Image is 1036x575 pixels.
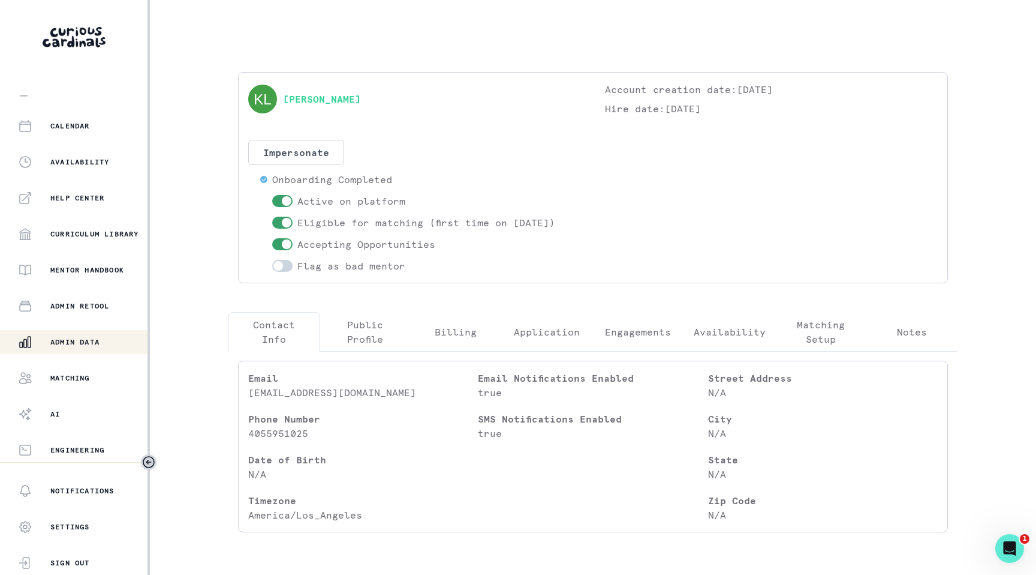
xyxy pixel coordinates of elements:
[605,82,938,97] p: Account creation date: [DATE]
[50,157,109,167] p: Availability
[478,371,707,385] p: Email Notifications Enabled
[50,301,109,311] p: Admin Retool
[708,385,938,400] p: N/A
[248,412,478,426] p: Phone Number
[248,508,478,522] p: America/Los_Angeles
[248,467,478,481] p: N/A
[605,325,671,339] p: Engagements
[50,121,90,131] p: Calendar
[694,325,766,339] p: Availability
[897,325,927,339] p: Notes
[330,318,400,346] p: Public Profile
[50,445,104,455] p: Engineering
[50,409,60,419] p: AI
[248,140,344,165] button: Impersonate
[50,373,90,383] p: Matching
[272,172,392,187] p: Onboarding Completed
[297,237,435,251] p: Accepting Opportunities
[248,453,478,467] p: Date of Birth
[1020,534,1029,544] span: 1
[248,85,277,113] img: svg
[50,229,139,239] p: Curriculum Library
[239,318,309,346] p: Contact Info
[297,259,405,273] p: Flag as bad mentor
[435,325,477,339] p: Billing
[478,412,707,426] p: SMS Notifications Enabled
[708,467,938,481] p: N/A
[141,454,156,470] button: Toggle sidebar
[708,412,938,426] p: City
[297,194,405,208] p: Active on platform
[786,318,857,346] p: Matching Setup
[248,371,478,385] p: Email
[605,101,938,116] p: Hire date: [DATE]
[50,265,124,275] p: Mentor Handbook
[248,385,478,400] p: [EMAIL_ADDRESS][DOMAIN_NAME]
[248,426,478,441] p: 4055951025
[708,508,938,522] p: N/A
[43,27,106,47] img: Curious Cardinals Logo
[478,426,707,441] p: true
[708,426,938,441] p: N/A
[283,92,361,106] a: [PERSON_NAME]
[514,325,580,339] p: Application
[708,371,938,385] p: Street Address
[297,215,555,230] p: Eligible for matching (first time on [DATE])
[50,486,115,496] p: Notifications
[478,385,707,400] p: true
[50,558,90,568] p: Sign Out
[708,493,938,508] p: Zip Code
[995,534,1024,563] iframe: Intercom live chat
[50,193,104,203] p: Help Center
[248,493,478,508] p: Timezone
[708,453,938,467] p: State
[50,522,90,532] p: Settings
[50,337,100,347] p: Admin Data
